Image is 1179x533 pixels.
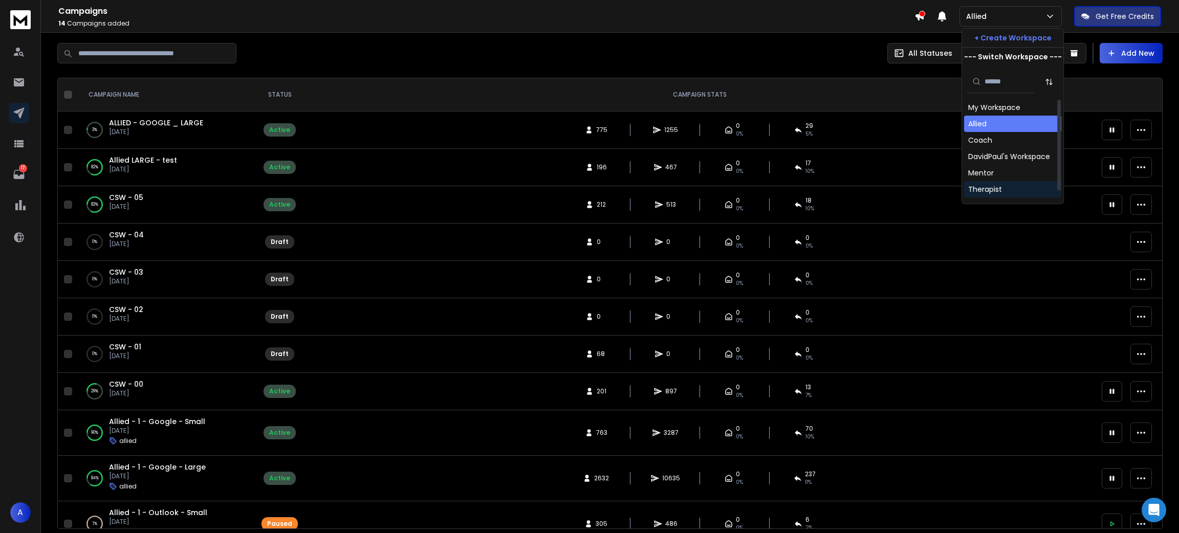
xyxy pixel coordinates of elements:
[597,275,607,283] span: 0
[805,478,812,486] span: 11 %
[109,315,143,323] p: [DATE]
[736,317,743,325] span: 0%
[805,130,813,138] span: 5 %
[76,224,255,261] td: 0%CSW - 04[DATE]
[9,164,29,185] a: 17
[805,433,814,441] span: 10 %
[596,520,607,528] span: 305
[91,473,99,483] p: 84 %
[665,387,677,395] span: 897
[968,168,994,178] div: Mentor
[109,518,207,526] p: [DATE]
[968,201,1006,211] div: Therapist2
[1074,6,1161,27] button: Get Free Credits
[665,520,678,528] span: 486
[109,389,143,397] p: [DATE]
[109,342,141,352] span: CSW - 01
[58,5,914,17] h1: Campaigns
[109,128,203,136] p: [DATE]
[736,159,740,167] span: 0
[109,230,144,240] a: CSW - 04
[805,122,813,130] span: 29
[271,275,289,283] div: Draft
[597,201,607,209] span: 212
[269,201,290,209] div: Active
[109,192,143,203] span: CSW - 05
[736,433,743,441] span: 0%
[119,482,137,491] p: allied
[596,429,607,437] span: 763
[19,164,27,172] p: 17
[736,391,743,399] span: 0%
[109,203,143,211] p: [DATE]
[805,308,810,317] span: 0
[109,462,206,472] a: Allied - 1 - Google - Large
[76,186,255,224] td: 83%CSW - 05[DATE]
[736,196,740,205] span: 0
[10,502,31,523] button: A
[736,478,743,486] span: 0%
[58,19,65,28] span: 14
[76,149,255,186] td: 82%Allied LARGE - test[DATE]
[597,238,607,246] span: 0
[805,279,813,287] span: 0%
[805,159,811,167] span: 17
[91,428,98,438] p: 90 %
[91,162,98,172] p: 82 %
[76,298,255,336] td: 0%CSW - 02[DATE]
[597,387,607,395] span: 201
[968,135,992,145] div: Coach
[966,11,991,21] p: Allied
[76,456,255,501] td: 84%Allied - 1 - Google - Large[DATE]allied
[92,349,97,359] p: 0 %
[92,312,97,322] p: 0 %
[974,33,1052,43] p: + Create Workspace
[964,52,1062,62] p: --- Switch Workspace ---
[92,274,97,284] p: 0 %
[805,383,811,391] span: 13
[267,520,292,528] div: Paused
[805,346,810,354] span: 0
[805,391,812,399] span: 7 %
[805,196,812,205] span: 18
[597,350,607,358] span: 68
[664,126,678,134] span: 1255
[596,126,607,134] span: 775
[805,205,814,213] span: 10 %
[736,234,740,242] span: 0
[805,234,810,242] span: 0
[805,354,813,362] span: 0%
[76,78,255,112] th: CAMPAIGN NAME
[736,470,740,478] span: 0
[109,472,206,480] p: [DATE]
[736,167,743,175] span: 0%
[736,205,743,213] span: 0%
[736,122,740,130] span: 0
[269,387,290,395] div: Active
[76,112,255,149] td: 3%ALLIED - GOOGLE _ LARGE[DATE]
[269,126,290,134] div: Active
[271,238,289,246] div: Draft
[109,267,143,277] a: CSW - 03
[736,425,740,433] span: 0
[109,118,203,128] span: ALLIED - GOOGLE _ LARGE
[805,167,814,175] span: 10 %
[91,386,98,396] p: 29 %
[119,437,137,445] p: allied
[1142,498,1166,522] div: Open Intercom Messenger
[109,304,143,315] a: CSW - 02
[662,474,680,482] span: 10635
[736,130,743,138] span: 0%
[962,29,1063,47] button: + Create Workspace
[805,242,813,250] span: 0%
[109,507,207,518] span: Allied - 1 - Outlook - Small
[968,119,987,129] div: Allied
[736,383,740,391] span: 0
[666,201,676,209] span: 513
[109,416,205,427] a: Allied - 1 - Google - Small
